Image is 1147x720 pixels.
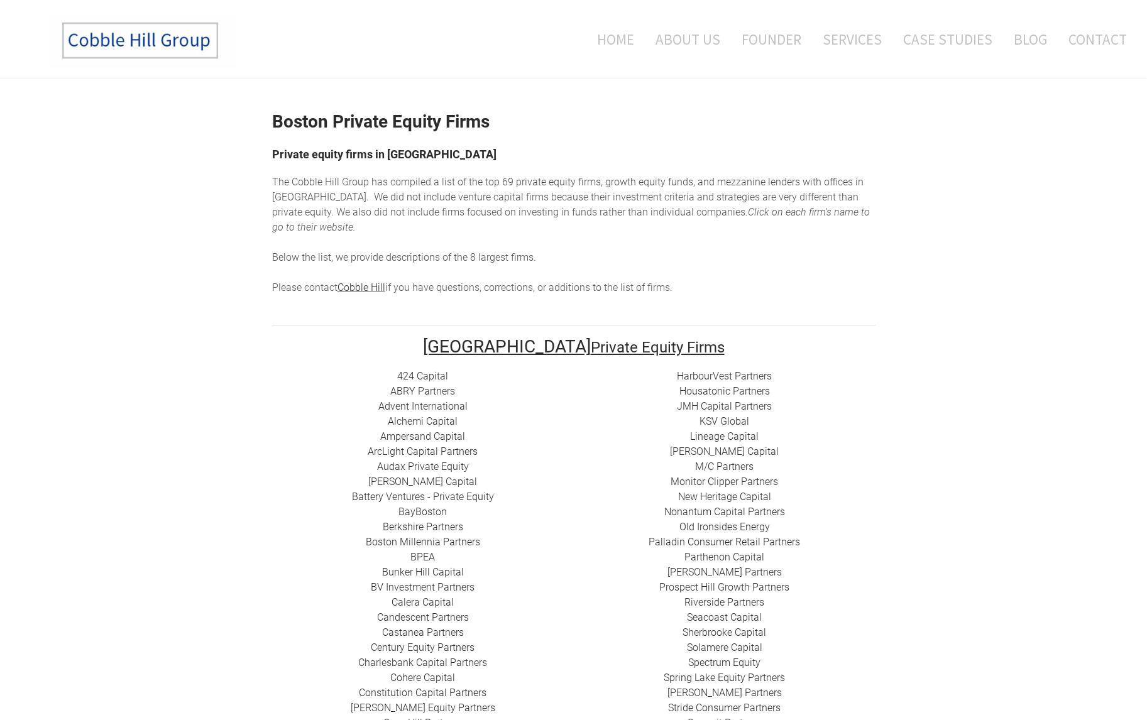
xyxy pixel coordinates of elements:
[687,641,762,653] a: Solamere Capital
[272,175,875,295] div: he top 69 private equity firms, growth equity funds, and mezzanine lenders with offices in [GEOGR...
[390,672,455,684] a: Cohere Capital
[368,445,478,457] a: ​ArcLight Capital Partners
[813,13,891,65] a: Services
[684,551,764,563] a: ​Parthenon Capital
[690,430,759,442] a: Lineage Capital
[368,476,477,488] a: [PERSON_NAME] Capital
[677,370,772,382] a: HarbourVest Partners
[410,551,435,563] a: BPEA
[687,611,762,623] a: Seacoast Capital
[377,461,469,472] a: Audax Private Equity
[48,13,236,68] img: The Cobble Hill Group LLC
[679,385,770,397] a: Housatonic Partners
[398,506,447,518] a: BayBoston
[371,641,475,653] a: ​Century Equity Partners
[667,566,782,578] a: ​[PERSON_NAME] Partners
[338,281,385,293] a: Cobble Hill
[591,339,725,356] font: Private Equity Firms
[390,385,455,397] a: ​ABRY Partners
[351,702,495,714] a: ​[PERSON_NAME] Equity Partners
[646,13,730,65] a: About Us
[371,581,475,593] a: BV Investment Partners
[388,415,458,427] a: Alchemi Capital
[366,536,480,548] a: Boston Millennia Partners
[377,611,469,623] a: Candescent Partners
[678,491,771,503] a: New Heritage Capital
[272,281,672,293] span: Please contact if you have questions, corrections, or additions to the list of firms.
[392,596,454,608] a: Calera Capital
[383,521,463,533] a: Berkshire Partners
[1004,13,1056,65] a: Blog
[382,566,464,578] a: ​Bunker Hill Capital
[700,415,749,427] a: ​KSV Global
[397,370,448,382] a: 424 Capital
[382,626,464,638] a: ​Castanea Partners
[683,626,766,638] a: ​Sherbrooke Capital​
[659,581,789,593] a: Prospect Hill Growth Partners
[695,461,754,472] a: ​M/C Partners
[732,13,811,65] a: Founder
[272,176,472,188] span: The Cobble Hill Group has compiled a list of t
[894,13,1002,65] a: Case Studies
[679,521,770,533] a: ​Old Ironsides Energy
[664,672,785,684] a: Spring Lake Equity Partners
[677,400,772,412] a: ​JMH Capital Partners
[664,506,785,518] a: Nonantum Capital Partners
[352,491,494,503] a: Battery Ventures - Private Equity
[671,476,778,488] a: ​Monitor Clipper Partners
[668,702,781,714] a: Stride Consumer Partners
[272,148,497,161] font: Private equity firms in [GEOGRAPHIC_DATA]
[684,596,764,608] a: Riverside Partners
[1059,13,1127,65] a: Contact
[272,191,859,218] span: enture capital firms because their investment criteria and strategies are very different than pri...
[272,111,490,132] strong: Boston Private Equity Firms
[688,657,760,668] a: Spectrum Equity
[423,336,591,357] font: [GEOGRAPHIC_DATA]
[578,13,644,65] a: Home
[670,445,779,457] a: [PERSON_NAME] Capital
[649,536,800,548] a: Palladin Consumer Retail Partners
[358,657,487,668] a: Charlesbank Capital Partners
[272,206,870,233] em: Click on each firm's name to go to their website.
[667,687,782,699] a: [PERSON_NAME] Partners
[378,400,468,412] a: Advent International
[380,430,465,442] a: ​Ampersand Capital
[359,687,486,699] a: Constitution Capital Partners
